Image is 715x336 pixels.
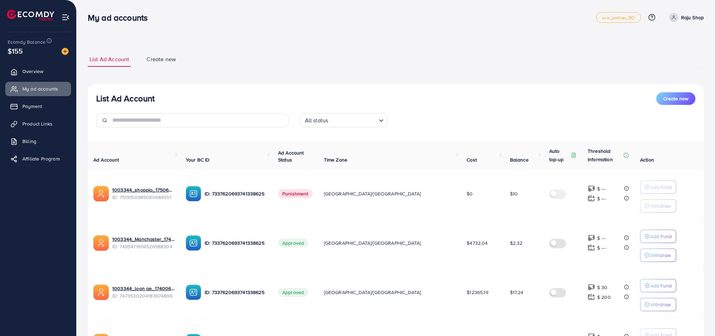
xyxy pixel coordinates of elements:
p: $ 200 [597,293,611,301]
p: $ --- [597,194,606,203]
a: uce_partner_BD [596,12,640,23]
div: <span class='underline'>1003344_loon ae_1740066863007</span></br>7473530204183674896 [112,285,175,299]
div: <span class='underline'>1003344_shoppio_1750688962312</span></br>7519150985080684551 [112,186,175,201]
img: top-up amount [588,284,595,291]
p: Withdraw [650,202,671,210]
img: ic-ads-acc.e4c84228.svg [93,186,109,201]
span: Create new [663,95,688,102]
p: Withdraw [650,251,671,259]
span: [GEOGRAPHIC_DATA]/[GEOGRAPHIC_DATA] [324,190,421,197]
p: Withdraw [650,300,671,309]
span: ID: 7495471694526988304 [112,243,175,250]
p: ID: 7337620693741338625 [205,288,267,296]
a: Billing [5,134,71,148]
span: Cost [467,156,477,163]
span: [GEOGRAPHIC_DATA]/[GEOGRAPHIC_DATA] [324,240,421,246]
div: Search for option [300,113,387,127]
button: Add Fund [640,279,676,292]
img: ic-ads-acc.e4c84228.svg [93,285,109,300]
span: ID: 7519150985080684551 [112,194,175,201]
span: Punishment [278,189,313,198]
span: uce_partner_BD [602,15,635,20]
img: menu [62,13,70,21]
h3: My ad accounts [88,13,153,23]
span: Your BC ID [186,156,210,163]
button: Withdraw [640,249,676,262]
span: [GEOGRAPHIC_DATA]/[GEOGRAPHIC_DATA] [324,289,421,296]
span: $0 [467,190,473,197]
p: $ --- [597,244,606,252]
img: ic-ba-acc.ded83a64.svg [186,285,201,300]
span: ID: 7473530204183674896 [112,292,175,299]
span: Billing [22,138,36,145]
p: $ --- [597,185,606,193]
span: Time Zone [324,156,347,163]
span: Ad Account [93,156,119,163]
img: top-up amount [588,234,595,242]
img: image [62,48,69,55]
p: Add Fund [650,183,672,191]
img: ic-ads-acc.e4c84228.svg [93,235,109,251]
a: Product Links [5,117,71,131]
p: Threshold information [588,147,622,164]
span: Action [640,156,654,163]
p: Add Fund [650,232,672,241]
span: $4732.04 [467,240,488,246]
h3: List Ad Account [96,93,155,103]
span: Balance [510,156,529,163]
img: ic-ba-acc.ded83a64.svg [186,235,201,251]
a: My ad accounts [5,82,71,96]
div: <span class='underline'>1003344_Manchaster_1745175503024</span></br>7495471694526988304 [112,236,175,250]
span: Ad Account Status [278,149,304,163]
p: Add Fund [650,281,672,290]
button: Add Fund [640,180,676,194]
span: Overview [22,68,43,75]
button: Add Fund [640,230,676,243]
p: $ 30 [597,283,608,292]
a: Payment [5,99,71,113]
p: $ --- [597,234,606,242]
a: Raju Shop [666,13,704,22]
img: top-up amount [588,244,595,251]
p: ID: 7337620693741338625 [205,239,267,247]
span: List Ad Account [90,55,129,63]
img: top-up amount [588,195,595,202]
span: Ecomdy Balance [8,38,45,45]
img: ic-ba-acc.ded83a64.svg [186,186,201,201]
span: Affiliate Program [22,155,60,162]
button: Withdraw [640,298,676,311]
span: $17.24 [510,289,524,296]
button: Withdraw [640,199,676,213]
input: Search for option [330,114,376,126]
p: Auto top-up [549,147,569,164]
span: Payment [22,103,42,110]
span: $155 [8,46,23,56]
span: All status [304,115,330,126]
p: ID: 7337620693741338625 [205,190,267,198]
a: 1003344_Manchaster_1745175503024 [112,236,175,243]
img: logo [7,10,54,21]
a: Affiliate Program [5,152,71,166]
span: My ad accounts [22,85,58,92]
span: $2.32 [510,240,523,246]
span: Approved [278,238,308,248]
span: $10 [510,190,518,197]
span: Approved [278,288,308,297]
a: 1003344_loon ae_1740066863007 [112,285,175,292]
span: Product Links [22,120,52,127]
span: $12365.19 [467,289,488,296]
a: Overview [5,64,71,78]
p: Raju Shop [681,13,704,22]
img: top-up amount [588,185,595,192]
button: Create new [656,92,695,105]
a: 1003344_shoppio_1750688962312 [112,186,175,193]
img: top-up amount [588,293,595,301]
span: Create new [147,55,176,63]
